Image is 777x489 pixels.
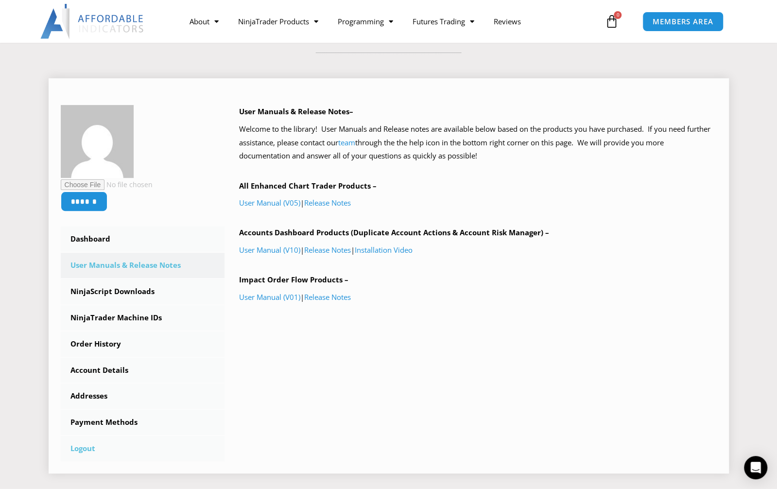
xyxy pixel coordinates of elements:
nav: Menu [180,10,603,33]
p: Welcome to the library! User Manuals and Release notes are available below based on the products ... [239,122,717,163]
a: Reviews [484,10,531,33]
span: MEMBERS AREA [653,18,713,25]
a: Futures Trading [403,10,484,33]
a: User Manuals & Release Notes [61,253,225,278]
a: User Manual (V01) [239,292,300,302]
p: | [239,291,717,304]
a: NinjaTrader Products [228,10,328,33]
a: MEMBERS AREA [642,12,724,32]
a: Logout [61,436,225,461]
a: Addresses [61,384,225,409]
a: User Manual (V10) [239,245,300,255]
a: User Manual (V05) [239,198,300,208]
a: Release Notes [304,292,351,302]
b: All Enhanced Chart Trader Products – [239,181,377,191]
a: Release Notes [304,245,351,255]
a: Account Details [61,358,225,383]
nav: Account pages [61,227,225,461]
img: 38528d44d6a573215b0509b2625129acbc6ebaa87bec43d1bc25c1288925452e [61,105,134,178]
a: Programming [328,10,403,33]
a: Dashboard [61,227,225,252]
b: Accounts Dashboard Products (Duplicate Account Actions & Account Risk Manager) – [239,227,549,237]
a: NinjaScript Downloads [61,279,225,304]
a: team [338,138,355,147]
span: 0 [614,11,622,19]
img: LogoAI | Affordable Indicators – NinjaTrader [40,4,145,39]
a: NinjaTrader Machine IDs [61,305,225,331]
a: Release Notes [304,198,351,208]
div: Open Intercom Messenger [744,456,767,479]
b: Impact Order Flow Products – [239,275,348,284]
a: Installation Video [355,245,413,255]
b: User Manuals & Release Notes– [239,106,353,116]
a: About [180,10,228,33]
a: 0 [590,7,633,35]
a: Payment Methods [61,410,225,435]
p: | [239,196,717,210]
a: Order History [61,332,225,357]
p: | | [239,244,717,257]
